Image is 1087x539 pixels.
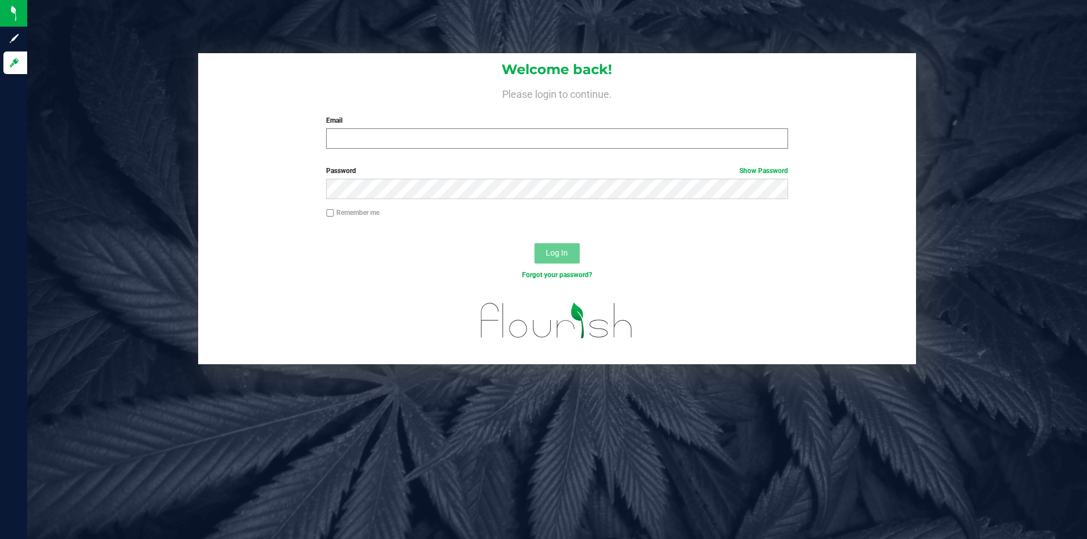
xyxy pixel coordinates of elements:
[198,86,916,100] h4: Please login to continue.
[739,167,788,175] a: Show Password
[546,248,568,257] span: Log In
[326,167,356,175] span: Password
[8,33,20,44] inline-svg: Sign up
[522,271,592,279] a: Forgot your password?
[326,209,334,217] input: Remember me
[534,243,580,264] button: Log In
[198,62,916,77] h1: Welcome back!
[326,208,379,218] label: Remember me
[8,57,20,68] inline-svg: Log in
[467,292,647,350] img: flourish_logo.svg
[326,115,788,126] label: Email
